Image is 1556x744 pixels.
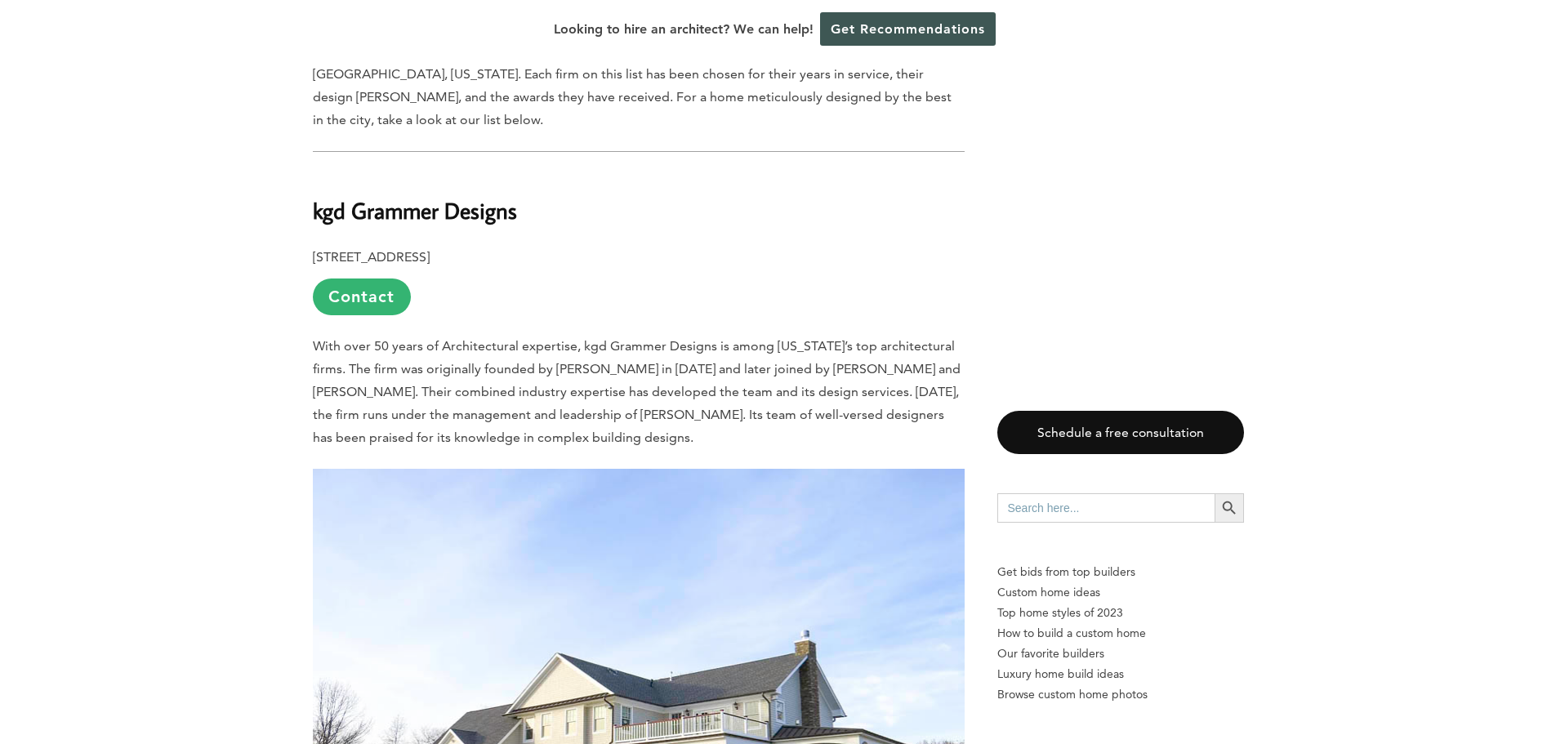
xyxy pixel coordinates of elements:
[313,278,411,315] a: Contact
[997,493,1215,523] input: Search here...
[1220,499,1238,517] svg: Search
[997,664,1244,684] a: Luxury home build ideas
[1242,626,1536,724] iframe: Drift Widget Chat Controller
[997,603,1244,623] a: Top home styles of 2023
[313,196,517,225] b: kgd Grammer Designs
[997,582,1244,603] a: Custom home ideas
[313,249,430,265] b: [STREET_ADDRESS]
[313,43,952,127] span: To help you design your dream home, we’ve curated a list of the best residential architects in [G...
[997,411,1244,454] a: Schedule a free consultation
[313,338,961,445] span: With over 50 years of Architectural expertise, kgd Grammer Designs is among [US_STATE]’s top arch...
[997,644,1244,664] a: Our favorite builders
[997,623,1244,644] a: How to build a custom home
[820,12,996,46] a: Get Recommendations
[997,562,1244,582] p: Get bids from top builders
[997,684,1244,705] a: Browse custom home photos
